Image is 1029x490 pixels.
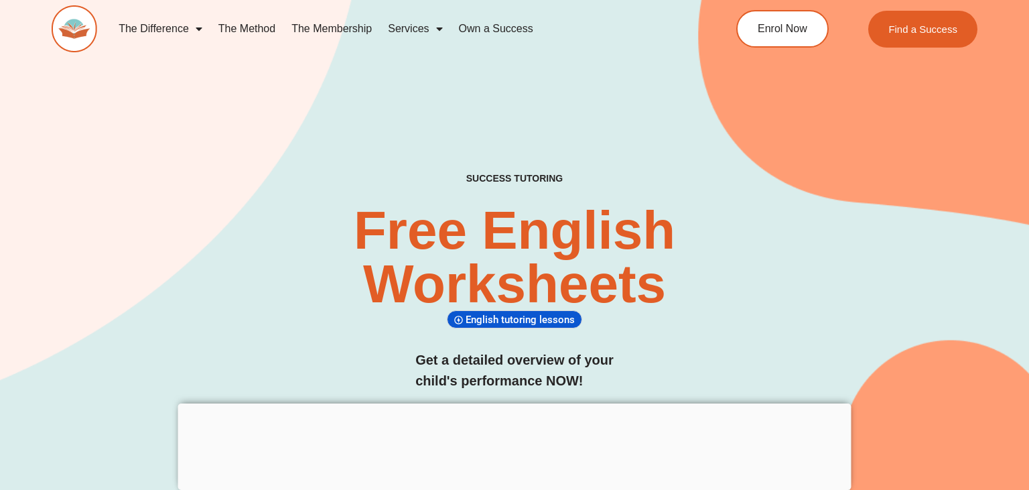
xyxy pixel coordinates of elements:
[869,11,978,48] a: Find a Success
[466,314,579,326] span: English tutoring lessons
[111,13,210,44] a: The Difference
[178,404,851,487] iframe: Advertisement
[758,23,807,34] span: Enrol Now
[209,204,820,311] h2: Free English Worksheets​
[380,13,450,44] a: Services
[111,13,683,44] nav: Menu
[962,426,1029,490] iframe: Chat Widget
[377,173,651,184] h4: SUCCESS TUTORING​
[736,10,829,48] a: Enrol Now
[415,350,614,391] h3: Get a detailed overview of your child's performance NOW!
[889,24,958,34] span: Find a Success
[283,13,380,44] a: The Membership
[210,13,283,44] a: The Method
[451,13,541,44] a: Own a Success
